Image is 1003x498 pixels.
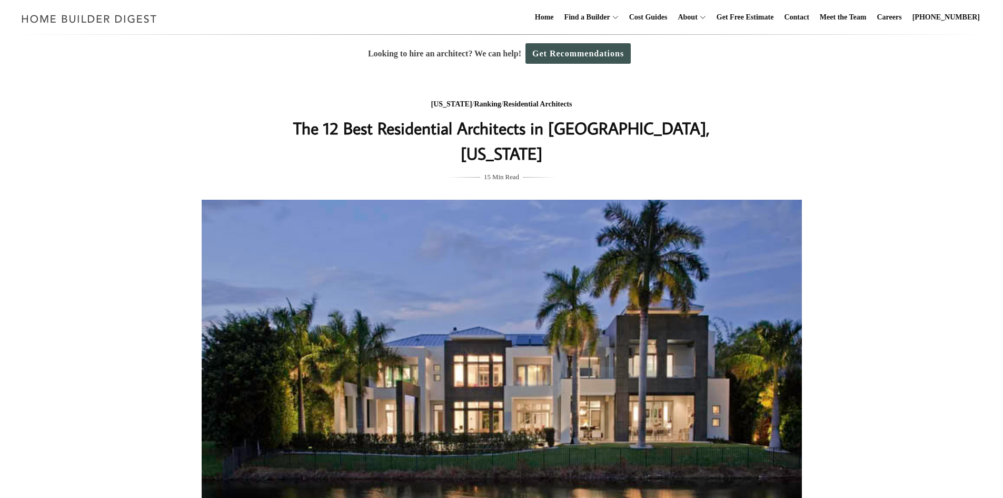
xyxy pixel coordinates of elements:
[484,171,519,183] span: 15 Min Read
[780,1,813,34] a: Contact
[17,8,162,29] img: Home Builder Digest
[816,1,871,34] a: Meet the Team
[525,43,631,64] a: Get Recommendations
[712,1,778,34] a: Get Free Estimate
[908,1,984,34] a: [PHONE_NUMBER]
[474,100,501,108] a: Ranking
[560,1,610,34] a: Find a Builder
[431,100,472,108] a: [US_STATE]
[292,98,712,111] div: / /
[292,115,712,166] h1: The 12 Best Residential Architects in [GEOGRAPHIC_DATA], [US_STATE]
[673,1,697,34] a: About
[625,1,672,34] a: Cost Guides
[873,1,906,34] a: Careers
[503,100,572,108] a: Residential Architects
[531,1,558,34] a: Home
